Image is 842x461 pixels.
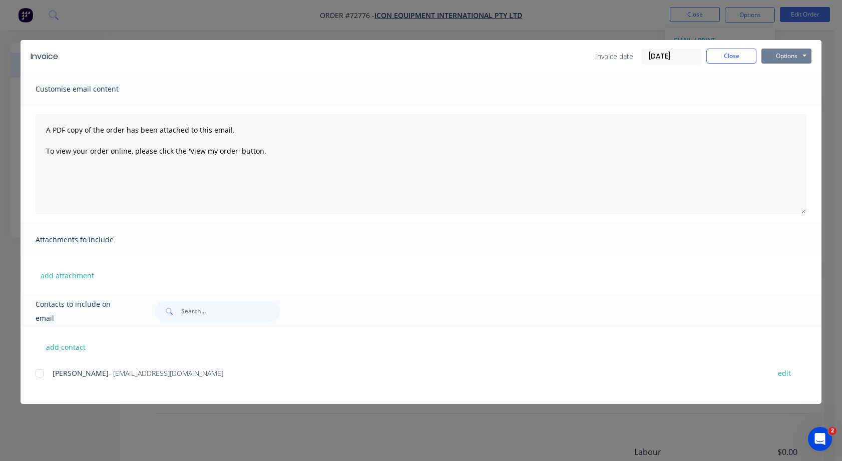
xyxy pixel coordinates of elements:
span: [PERSON_NAME] [53,368,109,378]
span: - [EMAIL_ADDRESS][DOMAIN_NAME] [109,368,223,378]
span: Contacts to include on email [36,297,130,325]
button: Close [706,49,756,64]
iframe: Intercom live chat [808,427,832,451]
button: add attachment [36,268,99,283]
button: edit [772,366,797,380]
button: add contact [36,339,96,354]
span: Attachments to include [36,233,146,247]
span: 2 [828,427,836,435]
input: Search... [181,301,280,321]
span: Customise email content [36,82,146,96]
div: Invoice [31,51,58,63]
textarea: A PDF copy of the order has been attached to this email. To view your order online, please click ... [36,114,806,214]
button: Options [761,49,811,64]
span: Invoice date [595,51,633,62]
